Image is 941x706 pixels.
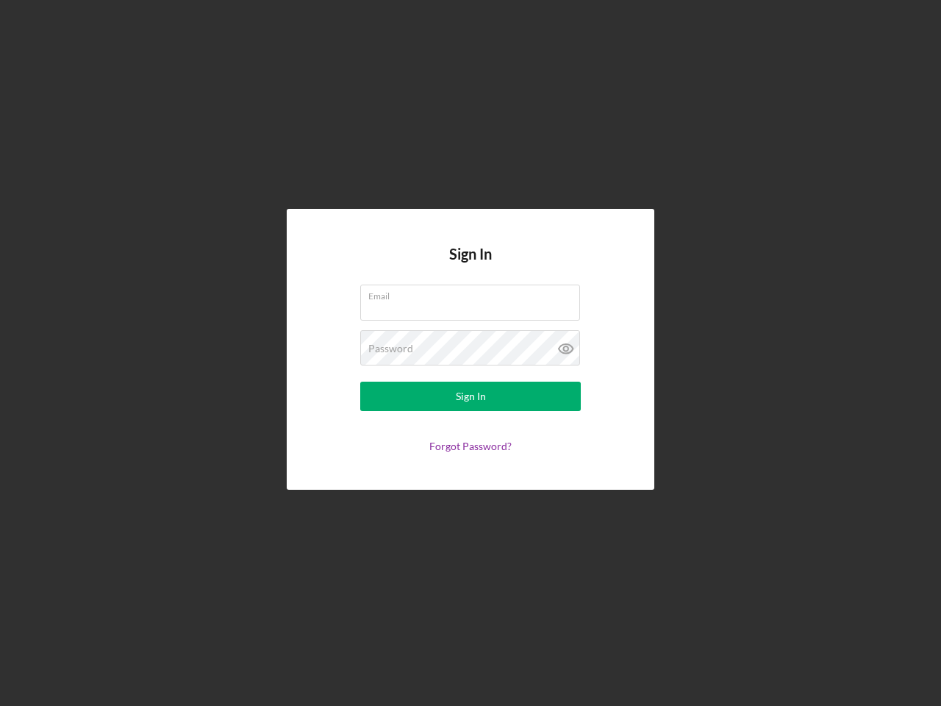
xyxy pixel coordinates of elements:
button: Sign In [360,382,581,411]
h4: Sign In [449,246,492,285]
label: Email [368,285,580,302]
a: Forgot Password? [429,440,512,452]
label: Password [368,343,413,354]
div: Sign In [456,382,486,411]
